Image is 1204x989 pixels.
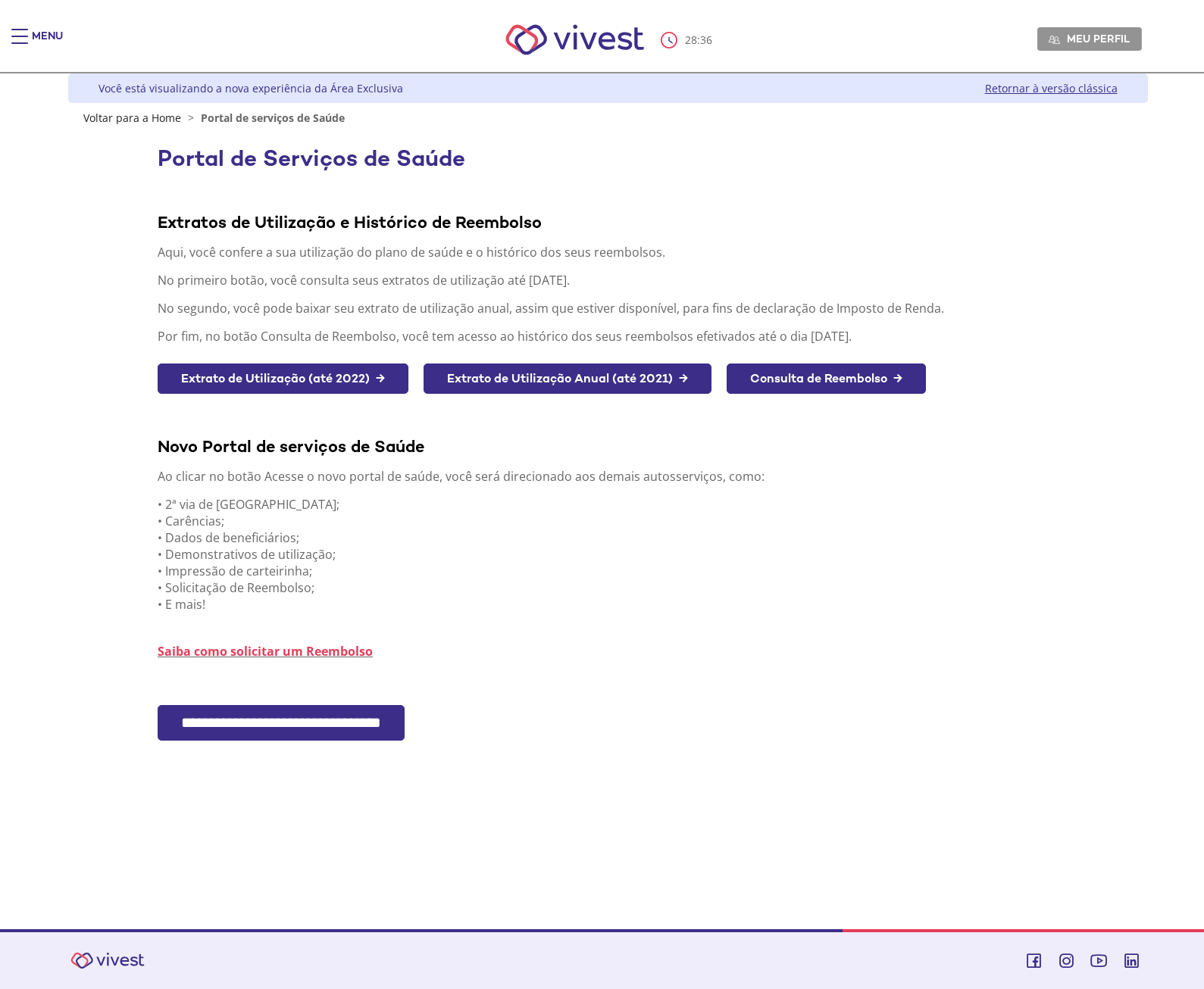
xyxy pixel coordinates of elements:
[471,945,588,961] img: Imagem ANS-SIG
[83,111,181,125] a: Voltar para a Home
[685,33,697,47] span: 28
[201,111,345,125] span: Portal de serviços de Saúde
[158,146,1058,171] h1: Portal de Serviços de Saúde
[158,211,1058,232] div: Extratos de Utilização e Histórico de Reembolso
[1049,34,1060,45] img: Meu perfil
[277,945,364,961] img: Logo Abrapp
[32,29,63,59] div: Menu
[158,300,1058,317] p: No segundo, você pode baixar seu extrato de utilização anual, assim que estiver disponível, para ...
[158,139,1058,690] section: <span lang="pt-BR" dir="ltr">Visualizador do Conteúdo da Web</span>
[158,705,1058,778] section: <span lang="pt-BR" dir="ltr">FacPlanPortlet - SSO Fácil</span>
[158,244,1058,261] p: Aqui, você confere a sua utilização do plano de saúde e o histórico dos seus reembolsos.
[158,272,1058,289] p: No primeiro botão, você consulta seus extratos de utilização até [DATE].
[99,81,403,95] div: Você está visualizando a nova experiência da Área Exclusiva
[57,73,1148,929] div: Vivest
[158,468,1058,485] p: Ao clicar no botão Acesse o novo portal de saúde, você será direcionado aos demais autosserviços,...
[158,328,1058,345] p: Por fim, no botão Consulta de Reembolso, você tem acesso ao histórico dos seus reembolsos efetiva...
[727,363,926,395] a: Consulta de Reembolso →
[184,111,198,125] span: >
[387,945,457,961] img: Logo ANS
[1037,27,1142,50] a: Meu perfil
[985,81,1118,95] a: Retornar à versão clássica
[661,32,715,48] div: :
[424,363,711,395] a: Extrato de Utilização Anual (até 2021) →
[158,435,1058,457] div: Novo Portal de serviços de Saúde
[158,496,1058,613] p: • 2ª via de [GEOGRAPHIC_DATA]; • Carências; • Dados de beneficiários; • Demonstrativos de utiliza...
[1067,32,1130,45] span: Meu perfil
[700,33,712,47] span: 36
[158,363,408,395] a: Extrato de Utilização (até 2022) →
[62,944,153,978] img: Vivest
[489,8,661,72] img: Vivest
[176,945,255,961] img: Logo Previc
[158,643,373,660] a: Saiba como solicitar um Reembolso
